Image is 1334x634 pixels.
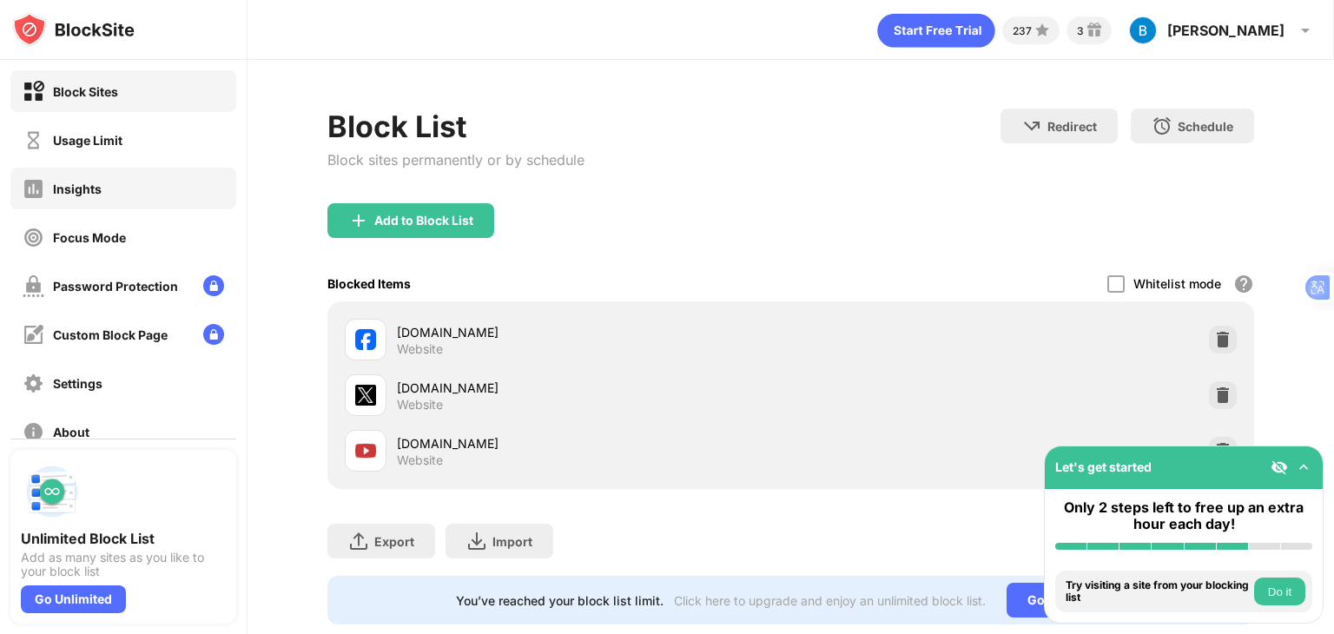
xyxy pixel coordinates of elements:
div: Block List [327,109,584,144]
img: about-off.svg [23,421,44,443]
div: Redirect [1047,119,1097,134]
img: logo-blocksite.svg [12,12,135,47]
img: time-usage-off.svg [23,129,44,151]
div: Unlimited Block List [21,530,226,547]
div: Click here to upgrade and enjoy an unlimited block list. [674,593,986,608]
div: [DOMAIN_NAME] [397,379,790,397]
div: Schedule [1178,119,1233,134]
div: Blocked Items [327,276,411,291]
div: You’ve reached your block list limit. [456,593,664,608]
img: customize-block-page-off.svg [23,324,44,346]
img: points-small.svg [1032,20,1053,41]
div: Let's get started [1055,459,1152,474]
div: Website [397,397,443,413]
div: Focus Mode [53,230,126,245]
img: eye-not-visible.svg [1271,459,1288,476]
img: lock-menu.svg [203,275,224,296]
img: favicons [355,440,376,461]
div: Go Unlimited [21,585,126,613]
img: omni-setup-toggle.svg [1295,459,1312,476]
img: insights-off.svg [23,178,44,200]
img: lock-menu.svg [203,324,224,345]
div: Block sites permanently or by schedule [327,151,584,168]
div: Block Sites [53,84,118,99]
div: Whitelist mode [1133,276,1221,291]
div: Export [374,534,414,549]
div: Only 2 steps left to free up an extra hour each day! [1055,499,1312,532]
div: 237 [1013,24,1032,37]
img: settings-off.svg [23,373,44,394]
div: Add as many sites as you like to your block list [21,551,226,578]
img: focus-off.svg [23,227,44,248]
button: Do it [1254,578,1305,605]
div: Website [397,341,443,357]
img: ACg8ocKNzXhZlys5JxkQPgFmXTblBm73eUO0Az6xJvVVJC8cy4RrjA=s96-c [1129,17,1157,44]
img: push-block-list.svg [21,460,83,523]
div: animation [877,13,995,48]
div: Settings [53,376,102,391]
div: About [53,425,89,439]
div: [DOMAIN_NAME] [397,323,790,341]
div: Go Unlimited [1007,583,1126,617]
div: Website [397,452,443,468]
g: Start Free Trial [895,25,981,35]
div: Password Protection [53,279,178,294]
div: 3 [1077,24,1084,37]
img: password-protection-off.svg [23,275,44,297]
div: Usage Limit [53,133,122,148]
div: Custom Block Page [53,327,168,342]
div: [PERSON_NAME] [1167,22,1284,39]
div: [DOMAIN_NAME] [397,434,790,452]
img: block-on.svg [23,81,44,102]
img: favicons [355,329,376,350]
div: Try visiting a site from your blocking list [1066,579,1250,604]
div: Import [492,534,532,549]
img: favicons [355,385,376,406]
img: reward-small.svg [1084,20,1105,41]
div: Insights [53,182,102,196]
div: Add to Block List [374,214,473,228]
